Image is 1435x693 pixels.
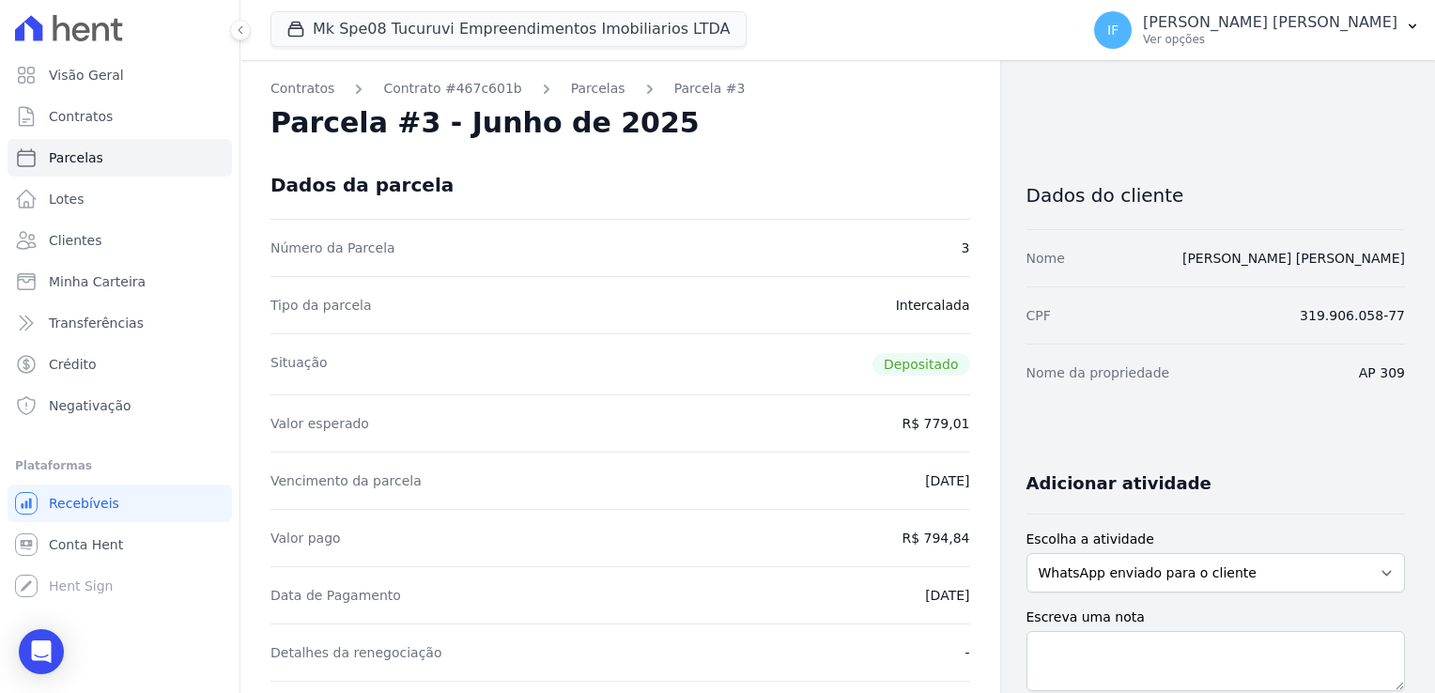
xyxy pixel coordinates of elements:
div: Open Intercom Messenger [19,629,64,674]
dd: [DATE] [925,586,969,605]
a: Recebíveis [8,485,232,522]
a: Parcela #3 [674,79,746,99]
p: [PERSON_NAME] [PERSON_NAME] [1143,13,1397,32]
p: Ver opções [1143,32,1397,47]
dd: 319.906.058-77 [1300,306,1405,325]
h3: Adicionar atividade [1026,472,1211,495]
span: Transferências [49,314,144,332]
dt: Detalhes da renegociação [270,643,442,662]
span: Depositado [872,353,970,376]
button: IF [PERSON_NAME] [PERSON_NAME] Ver opções [1079,4,1435,56]
a: [PERSON_NAME] [PERSON_NAME] [1182,251,1405,266]
span: Lotes [49,190,85,208]
dt: Tipo da parcela [270,296,372,315]
a: Conta Hent [8,526,232,563]
dt: Valor esperado [270,414,369,433]
span: Crédito [49,355,97,374]
a: Crédito [8,346,232,383]
span: Clientes [49,231,101,250]
dt: CPF [1026,306,1051,325]
dd: [DATE] [925,471,969,490]
a: Contrato #467c601b [383,79,521,99]
div: Plataformas [15,454,224,477]
dt: Vencimento da parcela [270,471,422,490]
a: Transferências [8,304,232,342]
dd: R$ 779,01 [902,414,969,433]
span: Contratos [49,107,113,126]
h2: Parcela #3 - Junho de 2025 [270,106,700,140]
dt: Nome da propriedade [1026,363,1170,382]
label: Escolha a atividade [1026,530,1406,549]
dd: AP 309 [1359,363,1405,382]
dd: R$ 794,84 [902,529,969,547]
div: Dados da parcela [270,174,454,196]
a: Parcelas [571,79,625,99]
span: Visão Geral [49,66,124,85]
a: Negativação [8,387,232,424]
a: Minha Carteira [8,263,232,300]
span: Negativação [49,396,131,415]
a: Contratos [8,98,232,135]
span: Parcelas [49,148,103,167]
dt: Número da Parcela [270,239,395,257]
span: Minha Carteira [49,272,146,291]
dt: Situação [270,353,328,376]
dd: 3 [962,239,970,257]
span: IF [1107,23,1119,37]
label: Escreva uma nota [1026,608,1406,627]
span: Recebíveis [49,494,119,513]
a: Clientes [8,222,232,259]
a: Lotes [8,180,232,218]
a: Visão Geral [8,56,232,94]
dd: - [964,643,969,662]
dt: Data de Pagamento [270,586,401,605]
a: Contratos [270,79,334,99]
span: Conta Hent [49,535,123,554]
a: Parcelas [8,139,232,177]
dt: Valor pago [270,529,341,547]
nav: Breadcrumb [270,79,970,99]
button: Mk Spe08 Tucuruvi Empreendimentos Imobiliarios LTDA [270,11,747,47]
dt: Nome [1026,249,1065,268]
dd: Intercalada [896,296,970,315]
h3: Dados do cliente [1026,184,1406,207]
